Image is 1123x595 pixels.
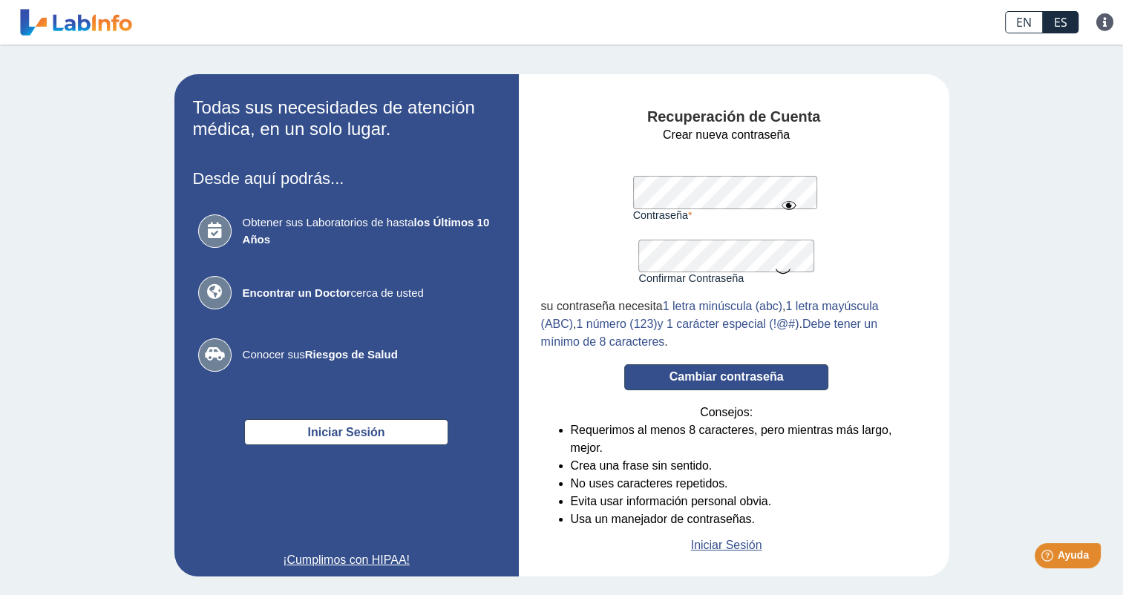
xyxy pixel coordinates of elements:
button: Cambiar contraseña [624,364,828,390]
h4: Recuperación de Cuenta [541,108,927,126]
a: Iniciar Sesión [691,536,762,554]
span: y 1 carácter especial (!@#) [657,318,799,330]
button: Iniciar Sesión [244,419,448,445]
span: Conocer sus [243,346,495,364]
li: Crea una frase sin sentido. [571,457,912,475]
b: los Últimos 10 Años [243,216,490,246]
span: Crear nueva contraseña [663,126,790,144]
iframe: Help widget launcher [991,537,1107,579]
li: Evita usar información personal obvia. [571,493,912,510]
span: cerca de usted [243,285,495,302]
label: Contraseña [633,209,820,221]
li: Usa un manejador de contraseñas. [571,510,912,528]
a: EN [1005,11,1043,33]
h3: Desde aquí podrás... [193,169,500,188]
a: ¡Cumplimos con HIPAA! [193,551,500,569]
label: Confirmar Contraseña [638,272,813,284]
span: Obtener sus Laboratorios de hasta [243,214,495,248]
li: No uses caracteres repetidos. [571,475,912,493]
span: Consejos: [700,404,753,421]
span: 1 número (123) [576,318,657,330]
div: , , . . [541,297,912,351]
span: 1 letra minúscula (abc) [663,300,782,312]
b: Riesgos de Salud [305,348,398,361]
li: Requerimos al menos 8 caracteres, pero mientras más largo, mejor. [571,421,912,457]
a: ES [1043,11,1078,33]
h2: Todas sus necesidades de atención médica, en un solo lugar. [193,97,500,140]
b: Encontrar un Doctor [243,286,351,299]
span: su contraseña necesita [541,300,663,312]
